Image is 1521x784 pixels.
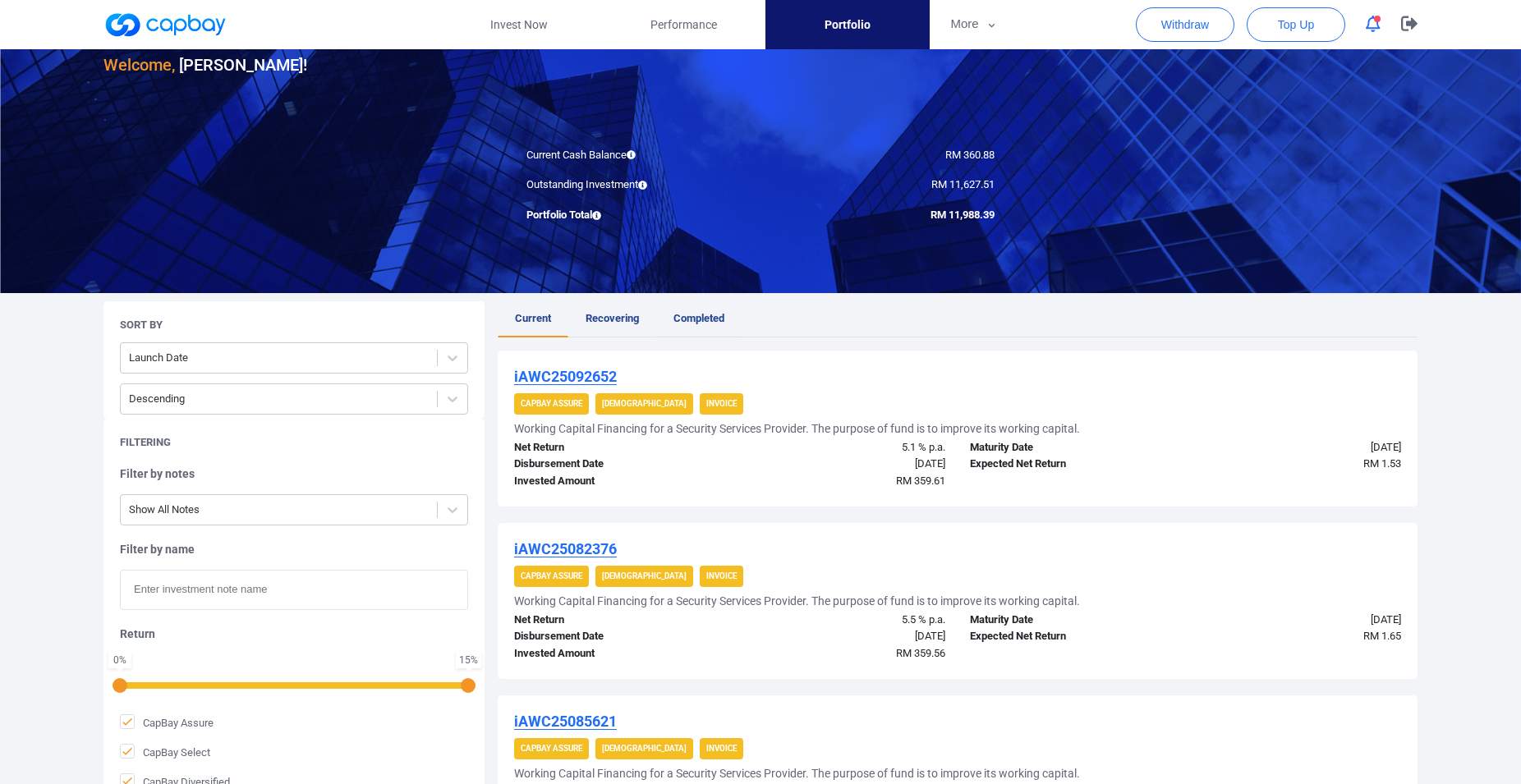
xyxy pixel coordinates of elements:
[958,439,1186,456] div: Maturity Date
[514,540,617,557] u: iAWC25082376
[514,177,760,194] div: Outstanding Investment
[514,147,760,164] div: Current Cash Balance
[958,456,1186,473] div: Expected Net Return
[514,368,617,385] u: iAWC25092652
[514,207,760,224] div: Portfolio Total
[1186,439,1414,456] div: [DATE]
[931,209,995,221] span: RM 11,988.39
[514,421,1080,436] h5: Working Capital Financing for a Security Services Provider. The purpose of fund is to improve its...
[706,571,737,580] strong: Invoice
[896,647,945,659] span: RM 359.56
[730,628,958,645] div: [DATE]
[521,399,582,408] strong: CapBay Assure
[1247,7,1345,42] button: Top Up
[958,628,1186,645] div: Expected Net Return
[120,542,468,557] h5: Filter by name
[650,16,717,34] span: Performance
[103,55,175,75] span: Welcome,
[120,744,210,760] span: CapBay Select
[521,571,582,580] strong: CapBay Assure
[1136,7,1234,42] button: Withdraw
[502,439,730,456] div: Net Return
[945,149,995,161] span: RM 360.88
[602,744,687,753] strong: [DEMOGRAPHIC_DATA]
[515,312,551,324] span: Current
[120,570,468,610] input: Enter investment note name
[706,744,737,753] strong: Invoice
[459,655,478,665] div: 15 %
[1278,16,1314,33] span: Top Up
[502,612,730,629] div: Net Return
[120,714,214,731] span: CapBay Assure
[706,399,737,408] strong: Invoice
[502,473,730,490] div: Invested Amount
[514,766,1080,781] h5: Working Capital Financing for a Security Services Provider. The purpose of fund is to improve its...
[521,744,582,753] strong: CapBay Assure
[502,645,730,663] div: Invested Amount
[103,52,307,78] h3: [PERSON_NAME] !
[730,456,958,473] div: [DATE]
[514,594,1080,608] h5: Working Capital Financing for a Security Services Provider. The purpose of fund is to improve its...
[730,612,958,629] div: 5.5 % p.a.
[120,626,468,641] h5: Return
[586,312,639,324] span: Recovering
[958,612,1186,629] div: Maturity Date
[1363,630,1401,642] span: RM 1.65
[120,318,163,332] h5: Sort By
[896,475,945,487] span: RM 359.61
[120,435,171,450] h5: Filtering
[602,571,687,580] strong: [DEMOGRAPHIC_DATA]
[602,399,687,408] strong: [DEMOGRAPHIC_DATA]
[112,655,128,665] div: 0 %
[825,16,871,34] span: Portfolio
[673,312,724,324] span: Completed
[1186,612,1414,629] div: [DATE]
[730,439,958,456] div: 5.1 % p.a.
[502,456,730,473] div: Disbursement Date
[120,466,468,481] h5: Filter by notes
[931,178,995,190] span: RM 11,627.51
[1363,457,1401,470] span: RM 1.53
[502,628,730,645] div: Disbursement Date
[514,713,617,730] u: iAWC25085621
